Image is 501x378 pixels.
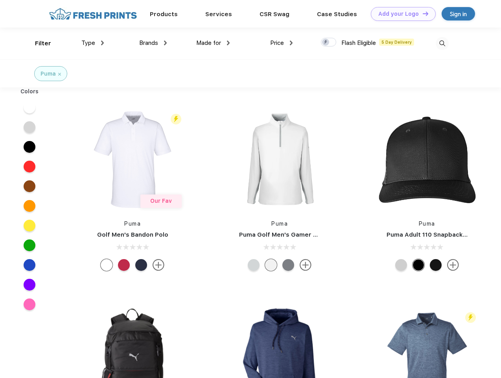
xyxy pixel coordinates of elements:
img: more.svg [153,259,164,271]
img: desktop_search.svg [436,37,449,50]
a: Puma [271,220,288,227]
a: Sign in [442,7,475,20]
span: 5 Day Delivery [379,39,414,46]
img: func=resize&h=266 [227,107,332,212]
div: Ski Patrol [118,259,130,271]
div: Filter [35,39,51,48]
img: filter_cancel.svg [58,73,61,76]
img: flash_active_toggle.svg [465,312,476,323]
img: more.svg [300,259,311,271]
span: Type [81,39,95,46]
div: Sign in [450,9,467,19]
div: Navy Blazer [135,259,147,271]
img: dropdown.png [290,41,293,45]
img: dropdown.png [101,41,104,45]
div: Bright White [265,259,277,271]
a: Products [150,11,178,18]
img: dropdown.png [227,41,230,45]
span: Price [270,39,284,46]
div: Add your Logo [378,11,419,17]
img: flash_active_toggle.svg [171,114,181,124]
a: Puma [124,220,141,227]
span: Flash Eligible [341,39,376,46]
div: Quarry Brt Whit [395,259,407,271]
a: Puma Golf Men's Gamer Golf Quarter-Zip [239,231,363,238]
div: Quiet Shade [282,259,294,271]
img: fo%20logo%202.webp [47,7,139,21]
a: Services [205,11,232,18]
div: Pma Blk with Pma Blk [430,259,442,271]
div: Puma [41,70,56,78]
a: Puma [419,220,435,227]
a: Golf Men's Bandon Polo [97,231,168,238]
div: Colors [15,87,45,96]
div: Pma Blk Pma Blk [413,259,424,271]
a: CSR Swag [260,11,289,18]
span: Our Fav [150,198,172,204]
span: Made for [196,39,221,46]
div: Bright White [101,259,112,271]
div: High Rise [248,259,260,271]
img: func=resize&h=266 [375,107,479,212]
span: Brands [139,39,158,46]
img: more.svg [447,259,459,271]
img: dropdown.png [164,41,167,45]
img: func=resize&h=266 [80,107,185,212]
img: DT [423,11,428,16]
